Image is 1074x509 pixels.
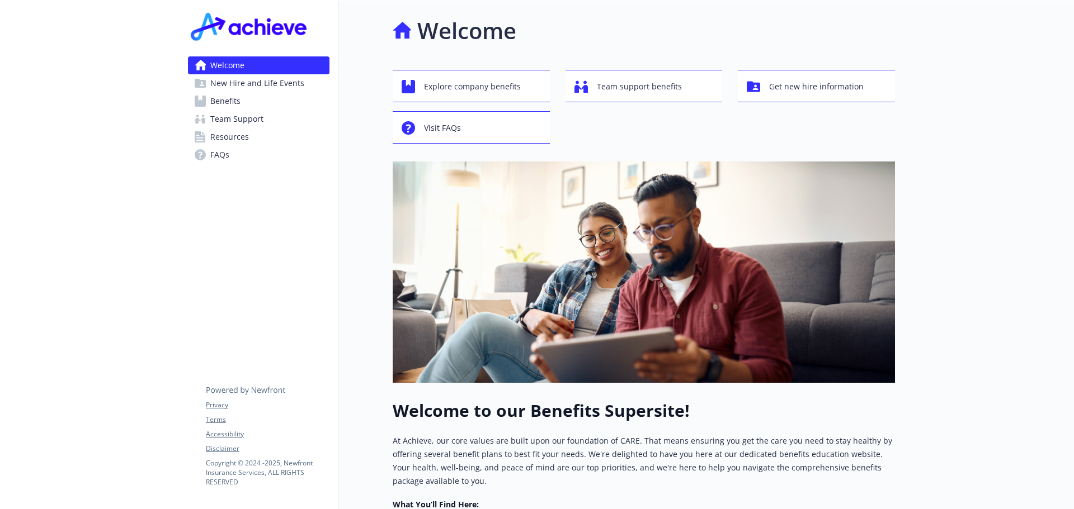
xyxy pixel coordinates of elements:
button: Get new hire information [738,70,895,102]
span: Get new hire information [769,76,864,97]
img: overview page banner [393,161,895,383]
a: Resources [188,128,329,146]
span: Welcome [210,56,244,74]
h1: Welcome [417,14,516,47]
a: Terms [206,415,329,425]
p: At Achieve, our core values are built upon our foundation of CARE. That means ensuring you get th... [393,434,895,488]
h1: Welcome to our Benefits Supersite! [393,401,895,421]
a: Privacy [206,400,329,410]
button: Explore company benefits [393,70,550,102]
span: Visit FAQs [424,117,461,139]
button: Visit FAQs [393,111,550,144]
span: Resources [210,128,249,146]
a: FAQs [188,146,329,164]
span: New Hire and Life Events [210,74,304,92]
span: Team support benefits [597,76,682,97]
span: Explore company benefits [424,76,521,97]
a: Team Support [188,110,329,128]
p: Copyright © 2024 - 2025 , Newfront Insurance Services, ALL RIGHTS RESERVED [206,458,329,487]
button: Team support benefits [566,70,723,102]
a: Benefits [188,92,329,110]
a: Disclaimer [206,444,329,454]
span: Team Support [210,110,263,128]
span: Benefits [210,92,241,110]
a: Welcome [188,56,329,74]
a: Accessibility [206,429,329,439]
span: FAQs [210,146,229,164]
a: New Hire and Life Events [188,74,329,92]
